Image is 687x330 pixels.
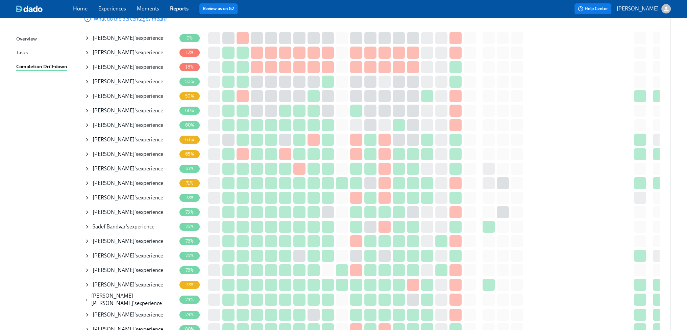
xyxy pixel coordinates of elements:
[93,180,134,186] span: [PERSON_NAME]
[93,151,134,157] span: [PERSON_NAME]
[93,92,163,100] div: 's experience
[84,60,176,74] div: [PERSON_NAME]'sexperience
[181,210,198,215] span: 73%
[93,252,134,259] span: [PERSON_NAME]
[93,311,134,318] span: [PERSON_NAME]
[181,239,198,244] span: 76%
[84,191,176,204] div: [PERSON_NAME]'sexperience
[182,282,198,287] span: 77%
[93,78,163,85] div: 's experience
[93,34,163,42] div: 's experience
[84,249,176,263] div: [PERSON_NAME]'sexperience
[182,181,198,186] span: 71%
[16,63,68,71] a: Completion Drill-down
[16,35,68,44] a: Overview
[578,5,608,12] span: Help Center
[93,180,163,187] div: 's experience
[16,35,37,44] div: Overview
[93,93,134,99] span: [PERSON_NAME]
[16,5,43,12] img: dado
[170,5,189,12] a: Reports
[93,35,134,41] span: [PERSON_NAME]
[93,78,134,85] span: [PERSON_NAME]
[93,194,163,201] div: 's experience
[84,292,176,307] div: [PERSON_NAME] [PERSON_NAME]'sexperience
[93,150,163,158] div: 's experience
[84,118,176,132] div: [PERSON_NAME]'sexperience
[181,297,198,302] span: 79%
[93,209,134,215] span: [PERSON_NAME]
[182,195,198,200] span: 72%
[84,220,176,233] div: Sadef Bandvar'sexperience
[199,3,238,14] button: Review us on G2
[84,235,176,248] div: [PERSON_NAME]'sexperience
[93,194,134,201] span: [PERSON_NAME]
[93,165,163,172] div: 's experience
[84,133,176,146] div: [PERSON_NAME]'sexperience
[84,147,176,161] div: [PERSON_NAME]'sexperience
[16,49,28,57] div: Tasks
[182,35,197,40] span: 0%
[93,223,154,230] div: 's experience
[93,121,163,129] div: 's experience
[617,4,671,13] button: [PERSON_NAME]
[16,5,73,12] a: dado
[84,278,176,292] div: [PERSON_NAME]'sexperience
[93,49,134,56] span: [PERSON_NAME]
[181,79,198,84] span: 50%
[181,268,198,273] span: 76%
[84,89,176,103] div: [PERSON_NAME]'sexperience
[203,5,234,12] a: Review us on G2
[84,308,176,322] div: [PERSON_NAME]'sexperience
[91,293,133,306] span: [PERSON_NAME] [PERSON_NAME]
[93,107,134,114] span: [PERSON_NAME]
[181,64,198,70] span: 18%
[98,5,126,12] a: Experiences
[181,122,198,128] span: 60%
[84,31,176,45] div: [PERSON_NAME]'sexperience
[84,104,176,117] div: [PERSON_NAME]'sexperience
[93,267,163,274] div: 's experience
[84,176,176,190] div: [PERSON_NAME]'sexperience
[181,253,198,258] span: 76%
[137,5,159,12] a: Moments
[93,49,163,56] div: 's experience
[181,312,198,317] span: 79%
[181,166,198,171] span: 67%
[84,46,176,59] div: [PERSON_NAME]'sexperience
[93,136,134,143] span: [PERSON_NAME]
[84,75,176,88] div: [PERSON_NAME]'sexperience
[93,209,163,216] div: 's experience
[93,238,163,245] div: 's experience
[84,264,176,277] div: [PERSON_NAME]'sexperience
[181,224,198,229] span: 76%
[93,267,134,273] span: [PERSON_NAME]
[93,281,134,288] span: [PERSON_NAME]
[617,5,659,12] p: [PERSON_NAME]
[84,162,176,175] div: [PERSON_NAME]'sexperience
[93,311,163,319] div: 's experience
[91,292,176,307] div: 's experience
[93,64,134,70] span: [PERSON_NAME]
[94,15,167,23] p: What do the percentages mean?
[93,165,134,172] span: [PERSON_NAME]
[93,107,163,114] div: 's experience
[16,63,67,71] div: Completion Drill-down
[182,50,198,55] span: 12%
[93,136,163,143] div: 's experience
[93,223,126,230] span: Sadef Bandvar
[93,281,163,288] div: 's experience
[93,252,163,259] div: 's experience
[574,3,611,14] button: Help Center
[181,137,198,142] span: 63%
[84,205,176,219] div: [PERSON_NAME]'sexperience
[181,93,198,99] span: 50%
[73,5,88,12] a: Home
[181,152,198,157] span: 65%
[16,49,68,57] a: Tasks
[93,122,134,128] span: [PERSON_NAME]
[93,238,134,244] span: [PERSON_NAME]
[93,63,163,71] div: 's experience
[181,108,198,113] span: 60%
